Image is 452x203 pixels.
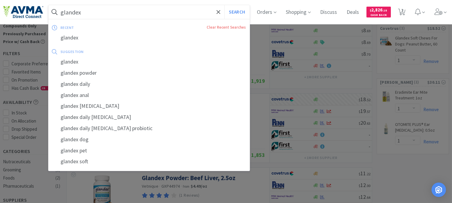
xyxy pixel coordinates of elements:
[48,67,250,79] div: glandex powder
[207,25,246,30] a: Clear Recent Searches
[383,8,387,12] span: . 18
[224,5,249,19] button: Search
[3,6,43,18] img: e4e33dab9f054f5782a47901c742baa9_102.png
[48,123,250,134] div: glandex daily [MEDICAL_DATA] probiotic
[370,8,372,12] span: $
[61,47,165,56] div: suggestion
[48,145,250,156] div: glandex pet
[370,14,387,17] span: Cash Back
[48,5,250,19] input: Search by item, sku, manufacturer, ingredient, size...
[48,134,250,145] div: glandex dog
[48,90,250,101] div: glandex anal
[48,156,250,167] div: glandex soft
[366,4,391,20] a: $2,826.18Cash Back
[344,10,362,15] a: Deals
[396,10,408,16] a: 3
[48,101,250,112] div: glandex [MEDICAL_DATA]
[48,112,250,123] div: glandex daily [MEDICAL_DATA]
[370,7,387,13] span: 2,826
[48,56,250,67] div: glandex
[48,79,250,90] div: glandex daily
[61,23,140,32] div: recent
[48,32,250,43] div: glandex
[318,10,340,15] a: Discuss
[432,183,446,197] div: Open Intercom Messenger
